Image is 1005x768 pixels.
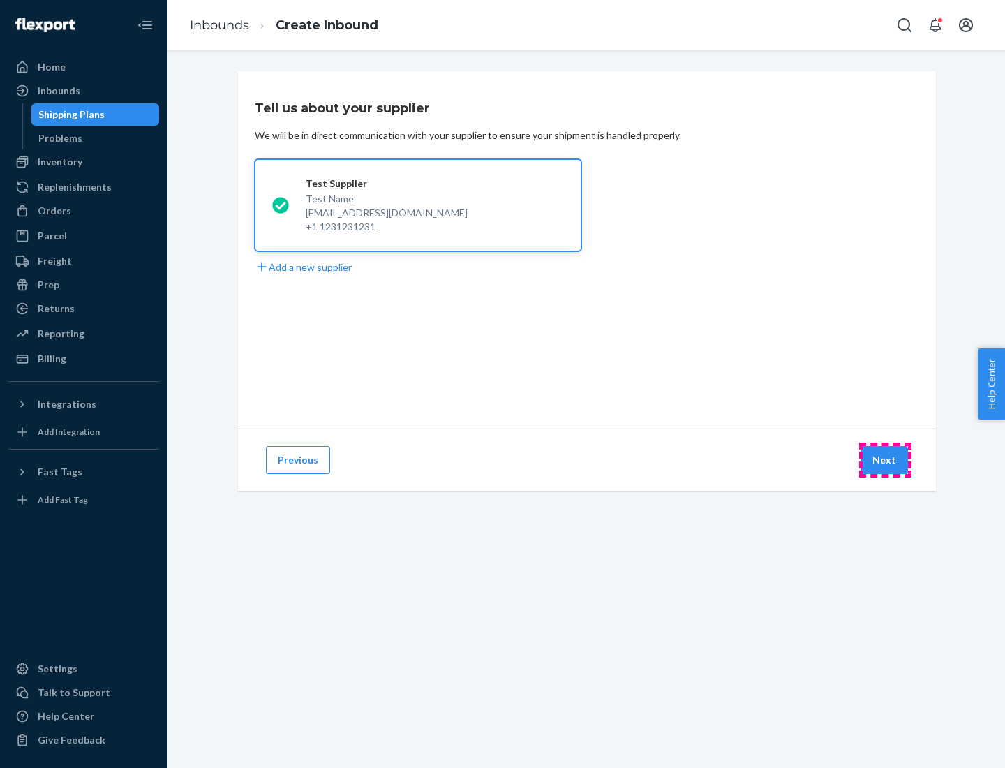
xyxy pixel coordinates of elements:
a: Help Center [8,705,159,728]
div: Prep [38,278,59,292]
a: Inbounds [190,17,249,33]
div: Fast Tags [38,465,82,479]
a: Inventory [8,151,159,173]
div: Inventory [38,155,82,169]
a: Freight [8,250,159,272]
a: Home [8,56,159,78]
div: We will be in direct communication with your supplier to ensure your shipment is handled properly. [255,128,681,142]
div: Billing [38,352,66,366]
ol: breadcrumbs [179,5,389,46]
div: Shipping Plans [38,108,105,121]
img: Flexport logo [15,18,75,32]
div: Returns [38,302,75,316]
button: Open account menu [952,11,980,39]
a: Billing [8,348,159,370]
a: Parcel [8,225,159,247]
button: Close Navigation [131,11,159,39]
a: Shipping Plans [31,103,160,126]
button: Integrations [8,393,159,415]
a: Create Inbound [276,17,378,33]
a: Add Integration [8,421,159,443]
button: Add a new supplier [255,260,352,274]
a: Settings [8,658,159,680]
button: Fast Tags [8,461,159,483]
a: Prep [8,274,159,296]
div: Inbounds [38,84,80,98]
div: Settings [38,662,77,676]
a: Returns [8,297,159,320]
div: Talk to Support [38,686,110,700]
div: Orders [38,204,71,218]
div: Give Feedback [38,733,105,747]
div: Problems [38,131,82,145]
div: Home [38,60,66,74]
button: Help Center [978,348,1005,420]
a: Problems [31,127,160,149]
div: Help Center [38,709,94,723]
a: Orders [8,200,159,222]
h3: Tell us about your supplier [255,99,430,117]
a: Add Fast Tag [8,489,159,511]
button: Previous [266,446,330,474]
div: Parcel [38,229,67,243]
div: Reporting [38,327,84,341]
div: Replenishments [38,180,112,194]
button: Give Feedback [8,729,159,751]
div: Freight [38,254,72,268]
a: Inbounds [8,80,159,102]
button: Open Search Box [891,11,918,39]
div: Add Fast Tag [38,494,88,505]
div: Integrations [38,397,96,411]
div: Add Integration [38,426,100,438]
a: Reporting [8,323,159,345]
a: Replenishments [8,176,159,198]
button: Open notifications [921,11,949,39]
a: Talk to Support [8,681,159,704]
button: Next [861,446,908,474]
